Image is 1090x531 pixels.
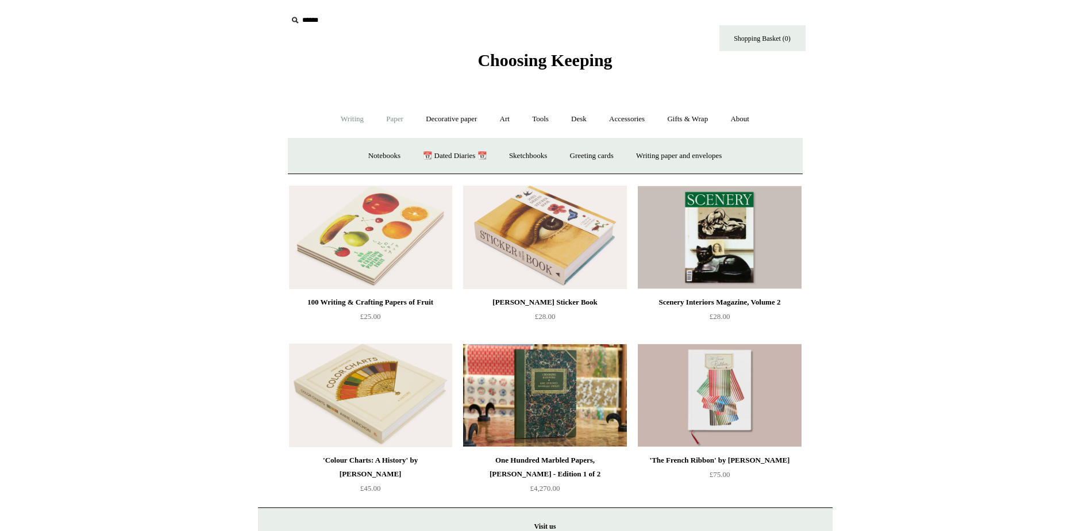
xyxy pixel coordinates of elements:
a: 'The French Ribbon' by [PERSON_NAME] £75.00 [638,453,801,501]
a: John Derian Sticker Book John Derian Sticker Book [463,186,626,289]
a: One Hundred Marbled Papers, John Jeffery - Edition 1 of 2 One Hundred Marbled Papers, John Jeffer... [463,344,626,447]
strong: Visit us [534,522,556,530]
span: £28.00 [710,312,730,321]
a: 'The French Ribbon' by Suzanne Slesin 'The French Ribbon' by Suzanne Slesin [638,344,801,447]
a: 100 Writing & Crafting Papers of Fruit £25.00 [289,295,452,343]
span: £4,270.00 [530,484,560,492]
a: Art [490,104,520,134]
a: Gifts & Wrap [657,104,718,134]
a: Scenery Interiors Magazine, Volume 2 £28.00 [638,295,801,343]
a: About [720,104,760,134]
a: [PERSON_NAME] Sticker Book £28.00 [463,295,626,343]
div: 100 Writing & Crafting Papers of Fruit [292,295,449,309]
a: One Hundred Marbled Papers, [PERSON_NAME] - Edition 1 of 2 £4,270.00 [463,453,626,501]
a: Writing paper and envelopes [626,141,732,171]
img: 'Colour Charts: A History' by Anne Varichon [289,344,452,447]
div: 'The French Ribbon' by [PERSON_NAME] [641,453,798,467]
a: Accessories [599,104,655,134]
a: 100 Writing & Crafting Papers of Fruit 100 Writing & Crafting Papers of Fruit [289,186,452,289]
a: 'Colour Charts: A History' by Anne Varichon 'Colour Charts: A History' by Anne Varichon [289,344,452,447]
a: Greeting cards [560,141,624,171]
a: Shopping Basket (0) [719,25,806,51]
a: Scenery Interiors Magazine, Volume 2 Scenery Interiors Magazine, Volume 2 [638,186,801,289]
a: Desk [561,104,597,134]
span: £45.00 [360,484,381,492]
a: Paper [376,104,414,134]
span: £28.00 [535,312,556,321]
a: Notebooks [358,141,411,171]
span: £75.00 [710,470,730,479]
img: One Hundred Marbled Papers, John Jeffery - Edition 1 of 2 [463,344,626,447]
a: 📆 Dated Diaries 📆 [413,141,496,171]
a: Tools [522,104,559,134]
a: Choosing Keeping [477,60,612,68]
div: 'Colour Charts: A History' by [PERSON_NAME] [292,453,449,481]
a: Decorative paper [415,104,487,134]
a: Writing [330,104,374,134]
div: One Hundred Marbled Papers, [PERSON_NAME] - Edition 1 of 2 [466,453,623,481]
div: Scenery Interiors Magazine, Volume 2 [641,295,798,309]
div: [PERSON_NAME] Sticker Book [466,295,623,309]
span: Choosing Keeping [477,51,612,70]
img: 'The French Ribbon' by Suzanne Slesin [638,344,801,447]
img: 100 Writing & Crafting Papers of Fruit [289,186,452,289]
span: £25.00 [360,312,381,321]
img: Scenery Interiors Magazine, Volume 2 [638,186,801,289]
a: 'Colour Charts: A History' by [PERSON_NAME] £45.00 [289,453,452,501]
img: John Derian Sticker Book [463,186,626,289]
a: Sketchbooks [499,141,557,171]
